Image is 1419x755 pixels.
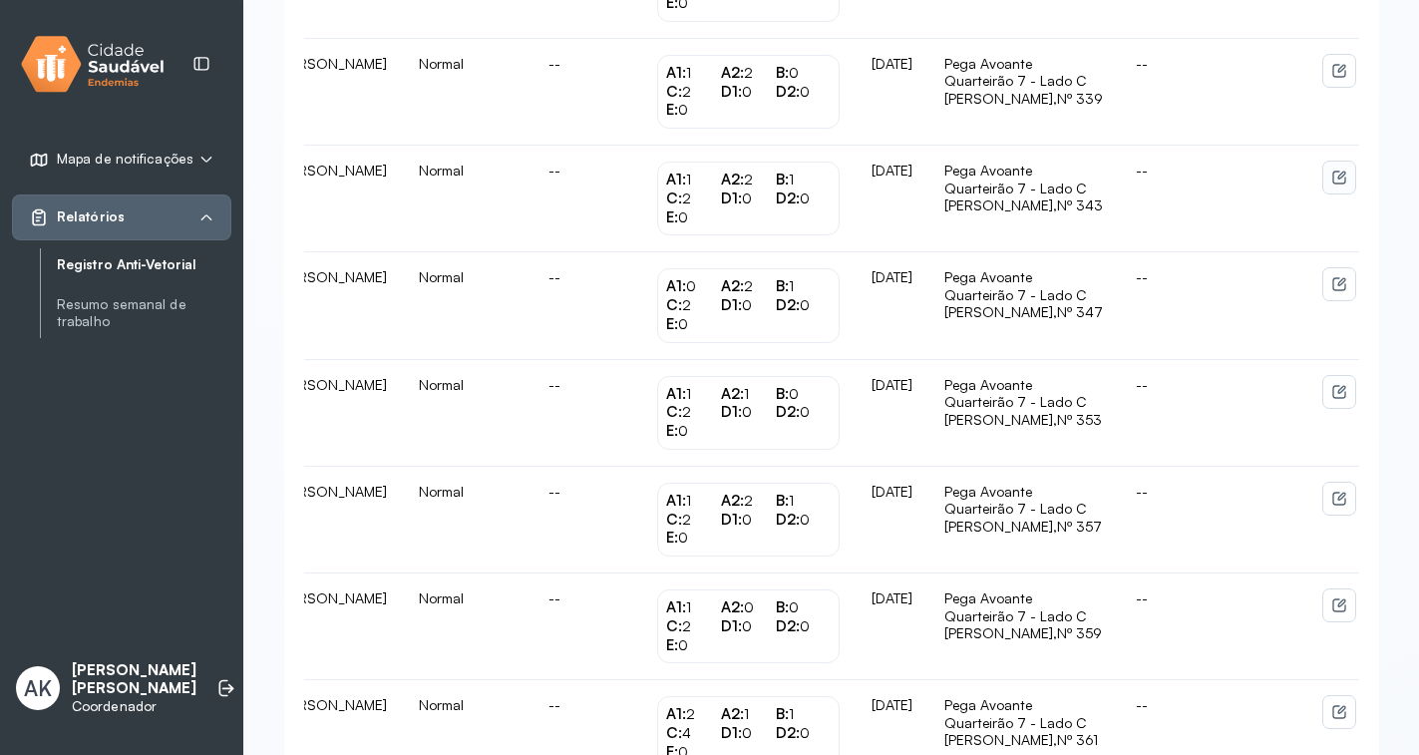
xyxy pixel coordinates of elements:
[721,402,742,421] span: D1:
[1120,146,1307,252] td: --
[721,511,776,530] div: 0
[856,360,928,467] td: [DATE]
[721,170,744,189] span: A2:
[944,731,1057,748] span: [PERSON_NAME],
[532,467,641,573] td: --
[944,376,1032,393] span: Pega Avoante
[776,170,789,189] span: B:
[57,208,125,225] span: Relatórios
[721,617,776,636] div: 0
[721,384,744,403] span: A2:
[72,698,196,715] p: Coordenador
[666,723,682,742] span: C:
[1057,303,1103,320] span: Nº 347
[721,277,776,296] div: 2
[776,276,789,295] span: B:
[721,492,776,511] div: 2
[944,90,1057,107] span: [PERSON_NAME],
[721,705,776,724] div: 1
[403,146,532,252] td: Normal
[666,422,721,441] div: 0
[944,589,1032,606] span: Pega Avoante
[944,483,1032,500] span: Pega Avoante
[776,384,789,403] span: B:
[532,360,641,467] td: --
[776,63,789,82] span: B:
[1057,624,1102,641] span: Nº 359
[721,704,744,723] span: A2:
[1120,360,1307,467] td: --
[57,151,193,168] span: Mapa de notificações
[1120,39,1307,146] td: --
[721,403,776,422] div: 0
[776,296,831,315] div: 0
[1057,196,1103,213] span: Nº 343
[666,598,721,617] div: 1
[666,83,721,102] div: 2
[666,295,682,314] span: C:
[776,277,831,296] div: 1
[1057,411,1102,428] span: Nº 353
[666,510,682,529] span: C:
[776,724,831,743] div: 0
[776,171,831,189] div: 1
[721,597,744,616] span: A2:
[776,598,831,617] div: 0
[721,63,744,82] span: A2:
[72,661,196,699] p: [PERSON_NAME] [PERSON_NAME]
[856,39,928,146] td: [DATE]
[776,492,831,511] div: 1
[57,292,231,334] a: Resumo semanal de trabalho
[403,467,532,573] td: Normal
[944,696,1032,713] span: Pega Avoante
[666,276,686,295] span: A1:
[721,82,742,101] span: D1:
[666,82,682,101] span: C:
[666,277,721,296] div: 0
[776,491,789,510] span: B:
[721,64,776,83] div: 2
[721,296,776,315] div: 0
[666,402,682,421] span: C:
[666,208,721,227] div: 0
[776,704,789,723] span: B:
[776,295,800,314] span: D2:
[776,705,831,724] div: 1
[666,314,678,333] span: E:
[944,500,1104,518] span: Quarteirão 7 - Lado C
[776,616,800,635] span: D2:
[944,393,1104,411] span: Quarteirão 7 - Lado C
[856,573,928,680] td: [DATE]
[721,723,742,742] span: D1:
[666,315,721,334] div: 0
[776,189,800,207] span: D2:
[944,55,1032,72] span: Pega Avoante
[666,492,721,511] div: 1
[721,83,776,102] div: 0
[666,385,721,404] div: 1
[666,635,678,654] span: E:
[532,39,641,146] td: --
[944,607,1104,625] span: Quarteirão 7 - Lado C
[666,100,678,119] span: E:
[532,252,641,359] td: --
[1120,467,1307,573] td: --
[666,636,721,655] div: 0
[666,101,721,120] div: 0
[944,162,1032,179] span: Pega Avoante
[944,72,1104,90] span: Quarteirão 7 - Lado C
[666,403,721,422] div: 2
[776,597,789,616] span: B:
[721,189,776,208] div: 0
[721,491,744,510] span: A2:
[776,83,831,102] div: 0
[776,82,800,101] span: D2:
[856,146,928,252] td: [DATE]
[721,295,742,314] span: D1:
[666,421,678,440] span: E:
[776,64,831,83] div: 0
[403,39,532,146] td: Normal
[776,617,831,636] div: 0
[776,723,800,742] span: D2:
[1120,573,1307,680] td: --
